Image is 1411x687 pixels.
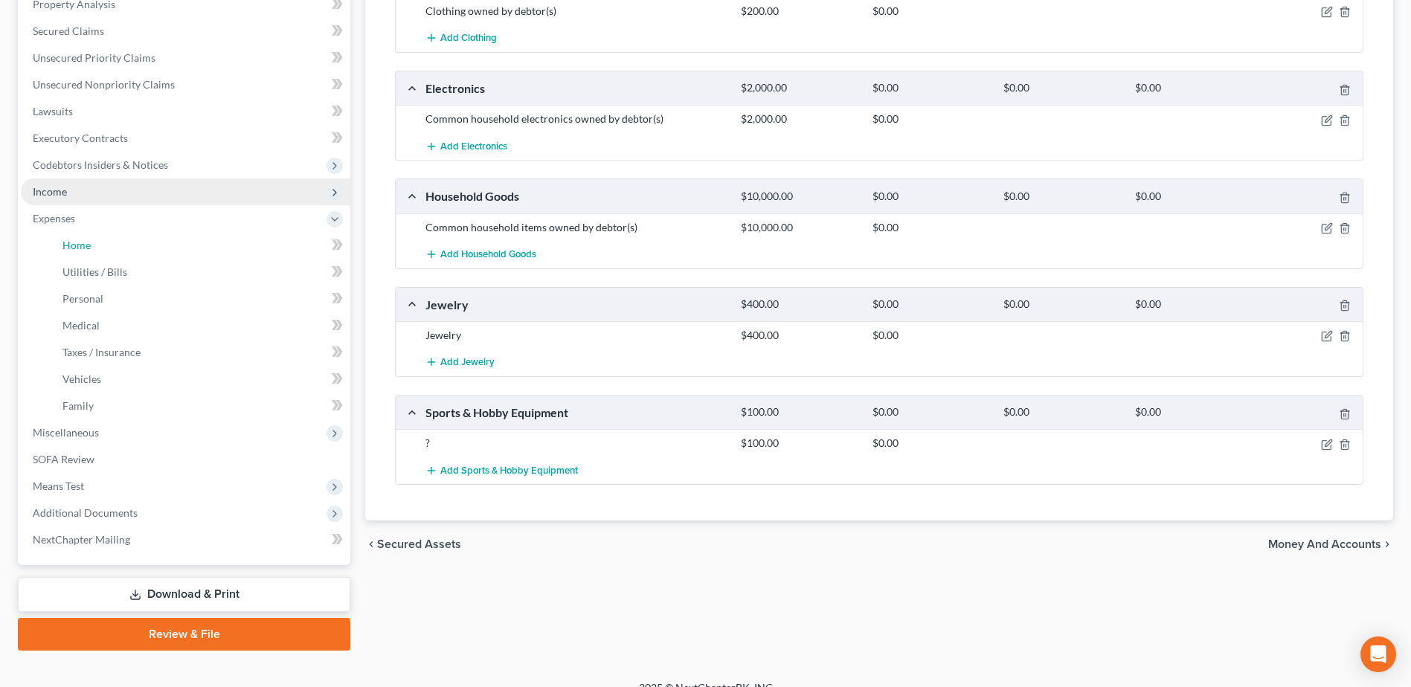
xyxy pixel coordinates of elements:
a: Vehicles [51,366,350,393]
div: $0.00 [1128,81,1259,95]
a: Utilities / Bills [51,259,350,286]
span: Expenses [33,212,75,225]
button: Add Household Goods [425,241,536,268]
div: Jewelry [418,328,733,343]
div: $0.00 [1128,297,1259,312]
span: Additional Documents [33,506,138,519]
span: Secured Claims [33,25,104,37]
div: Household Goods [418,188,733,204]
a: Home [51,232,350,259]
span: NextChapter Mailing [33,533,130,546]
div: Open Intercom Messenger [1360,636,1396,672]
span: Add Sports & Hobby Equipment [440,465,578,477]
div: $0.00 [865,436,997,451]
div: $400.00 [733,328,865,343]
i: chevron_left [365,538,377,550]
span: Family [62,399,94,412]
div: Common household items owned by debtor(s) [418,220,733,235]
span: Unsecured Nonpriority Claims [33,78,175,91]
span: Home [62,239,91,251]
div: $0.00 [996,190,1128,204]
span: SOFA Review [33,453,94,465]
div: $0.00 [996,297,1128,312]
a: Executory Contracts [21,125,350,152]
div: ? [418,436,733,451]
span: Lawsuits [33,105,73,117]
a: Unsecured Nonpriority Claims [21,71,350,98]
a: Family [51,393,350,419]
span: Medical [62,319,100,332]
span: Executory Contracts [33,132,128,144]
a: NextChapter Mailing [21,526,350,553]
button: Add Sports & Hobby Equipment [425,457,578,484]
div: $0.00 [996,81,1128,95]
button: Add Jewelry [425,349,495,376]
span: Add Electronics [440,141,507,152]
div: $400.00 [733,297,865,312]
div: $100.00 [733,436,865,451]
a: SOFA Review [21,446,350,473]
span: Secured Assets [377,538,461,550]
div: $0.00 [865,405,997,419]
span: Codebtors Insiders & Notices [33,158,168,171]
div: $0.00 [1128,405,1259,419]
div: Clothing owned by debtor(s) [418,4,733,19]
div: $0.00 [865,297,997,312]
button: Add Electronics [425,132,507,160]
div: Sports & Hobby Equipment [418,404,733,420]
span: Add Jewelry [440,357,495,369]
div: $0.00 [865,190,997,204]
span: Add Clothing [440,33,497,45]
div: Electronics [418,80,733,96]
a: Secured Claims [21,18,350,45]
span: Means Test [33,480,84,492]
a: Taxes / Insurance [51,339,350,366]
span: Taxes / Insurance [62,346,141,358]
div: $0.00 [996,405,1128,419]
span: Miscellaneous [33,426,99,439]
span: Vehicles [62,372,101,385]
div: $10,000.00 [733,190,865,204]
div: $2,000.00 [733,112,865,126]
span: Utilities / Bills [62,265,127,278]
span: Add Household Goods [440,248,536,260]
div: $0.00 [865,328,997,343]
button: Add Clothing [425,25,497,52]
a: Personal [51,286,350,312]
div: $0.00 [865,220,997,235]
span: Money and Accounts [1268,538,1381,550]
div: $0.00 [865,81,997,95]
a: Review & File [18,618,350,651]
div: Jewelry [418,297,733,312]
div: $0.00 [1128,190,1259,204]
div: $2,000.00 [733,81,865,95]
a: Medical [51,312,350,339]
span: Income [33,185,67,198]
div: $0.00 [865,4,997,19]
button: chevron_left Secured Assets [365,538,461,550]
div: $0.00 [865,112,997,126]
button: Money and Accounts chevron_right [1268,538,1393,550]
div: Common household electronics owned by debtor(s) [418,112,733,126]
span: Unsecured Priority Claims [33,51,155,64]
a: Download & Print [18,577,350,612]
a: Unsecured Priority Claims [21,45,350,71]
div: $200.00 [733,4,865,19]
a: Lawsuits [21,98,350,125]
span: Personal [62,292,103,305]
div: $10,000.00 [733,220,865,235]
i: chevron_right [1381,538,1393,550]
div: $100.00 [733,405,865,419]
